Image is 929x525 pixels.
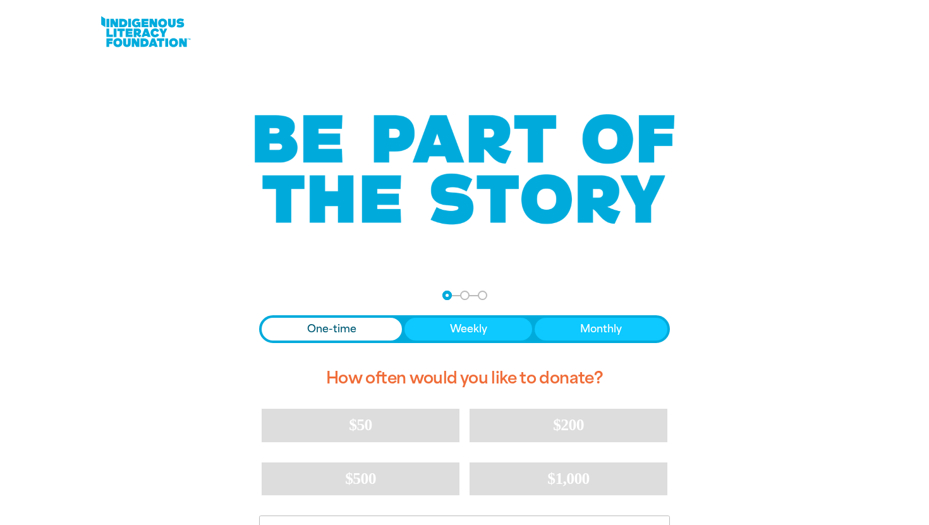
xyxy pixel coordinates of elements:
span: Monthly [580,322,622,337]
h2: How often would you like to donate? [259,358,670,399]
span: Weekly [450,322,487,337]
span: One-time [307,322,356,337]
button: $200 [470,409,667,442]
button: Navigate to step 3 of 3 to enter your payment details [478,291,487,300]
button: $1,000 [470,462,667,495]
span: $50 [349,416,372,434]
button: $500 [262,462,459,495]
span: $500 [345,469,376,488]
button: $50 [262,409,459,442]
button: Navigate to step 1 of 3 to enter your donation amount [442,291,452,300]
div: Donation frequency [259,315,670,343]
button: Monthly [535,318,667,341]
button: One-time [262,318,402,341]
span: $1,000 [547,469,590,488]
span: $200 [553,416,584,434]
img: Be part of the story [243,89,686,250]
button: Weekly [404,318,533,341]
button: Navigate to step 2 of 3 to enter your details [460,291,470,300]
